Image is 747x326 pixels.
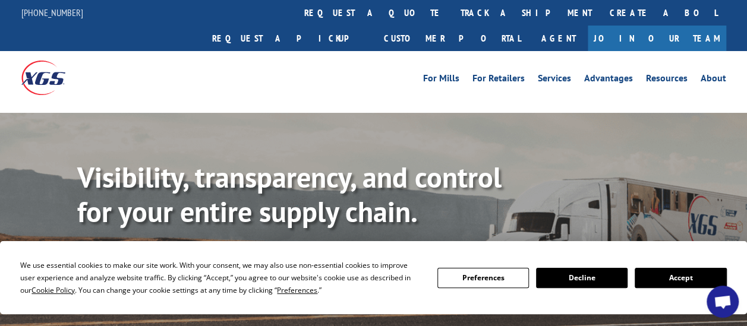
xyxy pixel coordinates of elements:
a: Services [538,74,571,87]
b: Visibility, transparency, and control for your entire supply chain. [77,159,502,230]
a: For Retailers [472,74,525,87]
a: Request a pickup [203,26,375,51]
button: Accept [635,268,726,288]
a: About [701,74,726,87]
a: Join Our Team [588,26,726,51]
span: Cookie Policy [31,285,75,295]
span: Preferences [277,285,317,295]
div: Open chat [707,286,739,318]
button: Decline [536,268,628,288]
a: Resources [646,74,688,87]
a: Customer Portal [375,26,529,51]
div: We use essential cookies to make our site work. With your consent, we may also use non-essential ... [20,259,423,296]
a: [PHONE_NUMBER] [21,7,83,18]
a: Advantages [584,74,633,87]
a: For Mills [423,74,459,87]
button: Preferences [437,268,529,288]
a: Agent [529,26,588,51]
